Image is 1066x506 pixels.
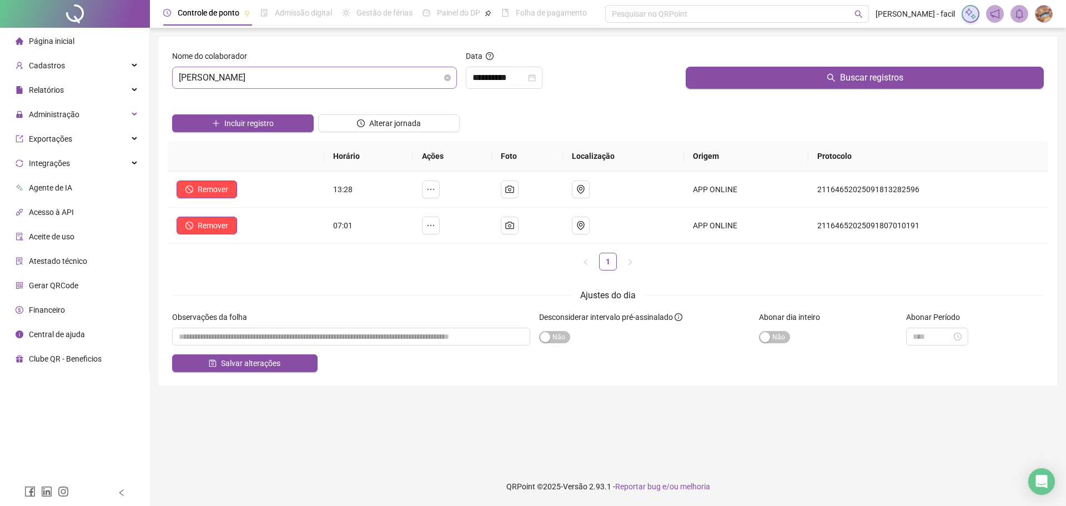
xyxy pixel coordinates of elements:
span: export [16,135,23,143]
button: left [577,253,595,270]
span: Folha de pagamento [516,8,587,17]
td: 21164652025091807010191 [808,208,1048,244]
span: info-circle [16,330,23,338]
th: Foto [492,141,563,172]
img: 50826 [1035,6,1052,22]
span: pushpin [485,10,491,17]
button: Remover [177,217,237,234]
span: file [16,86,23,94]
span: ellipsis [426,185,435,194]
span: Controle de ponto [178,8,239,17]
td: APP ONLINE [684,172,808,208]
label: Abonar dia inteiro [759,311,827,323]
span: Clube QR - Beneficios [29,354,102,363]
span: Alterar jornada [369,117,421,129]
button: Buscar registros [686,67,1044,89]
th: Horário [324,141,413,172]
a: 1 [600,253,616,270]
li: Próxima página [621,253,639,270]
span: Desconsiderar intervalo pré-assinalado [539,313,673,322]
label: Nome do colaborador [172,50,254,62]
span: api [16,208,23,216]
span: right [627,259,633,265]
span: Reportar bug e/ou melhoria [615,482,710,491]
span: environment [576,185,585,194]
span: Gerar QRCode [29,281,78,290]
span: Admissão digital [275,8,332,17]
span: Relatórios [29,86,64,94]
span: 13:28 [333,185,353,194]
span: file-done [260,9,268,17]
span: Central de ajuda [29,330,85,339]
span: Atestado técnico [29,257,87,265]
li: 1 [599,253,617,270]
span: instagram [58,486,69,497]
span: stop [185,186,193,193]
img: sparkle-icon.fc2bf0ac1784a2077858766a79e2daf3.svg [964,8,977,20]
span: Aceite de uso [29,232,74,241]
span: pushpin [244,10,250,17]
span: left [118,489,125,497]
span: Integrações [29,159,70,168]
span: Página inicial [29,37,74,46]
span: dollar [16,306,23,314]
span: sun [342,9,350,17]
span: clock-circle [163,9,171,17]
span: home [16,37,23,45]
span: lock [16,111,23,118]
span: facebook [24,486,36,497]
span: stop [185,222,193,229]
button: Alterar jornada [318,114,460,132]
span: gift [16,355,23,363]
span: Remover [198,183,228,196]
span: Exportações [29,134,72,143]
th: Localização [563,141,684,172]
span: Acesso à API [29,208,74,217]
span: linkedin [41,486,52,497]
span: Remover [198,219,228,232]
footer: QRPoint © 2025 - 2.93.1 - [150,467,1066,506]
span: left [582,259,589,265]
th: Origem [684,141,808,172]
span: search [854,10,863,18]
span: bell [1014,9,1024,19]
td: APP ONLINE [684,208,808,244]
span: environment [576,221,585,230]
span: camera [505,185,514,194]
span: close-circle [444,74,451,81]
a: Alterar jornada [318,120,460,129]
span: info-circle [675,313,682,321]
span: Salvar alterações [221,357,280,369]
span: Incluir registro [224,117,274,129]
span: qrcode [16,282,23,289]
span: notification [990,9,1000,19]
span: dashboard [423,9,430,17]
span: Versão [563,482,587,491]
span: audit [16,233,23,241]
span: Painel do DP [437,8,480,17]
td: 21164652025091813282596 [808,172,1048,208]
label: Observações da folha [172,311,254,323]
span: [PERSON_NAME] - facil [876,8,955,20]
span: JACQUELINE DE SOUZA [179,67,450,88]
li: Página anterior [577,253,595,270]
span: solution [16,257,23,265]
span: book [501,9,509,17]
span: save [209,359,217,367]
label: Abonar Período [906,311,967,323]
th: Ações [413,141,492,172]
span: search [827,73,836,82]
span: user-add [16,62,23,69]
button: right [621,253,639,270]
span: Gestão de férias [356,8,413,17]
span: Agente de IA [29,183,72,192]
button: Salvar alterações [172,354,318,372]
span: clock-circle [357,119,365,127]
span: question-circle [486,52,494,60]
span: Administração [29,110,79,119]
span: Financeiro [29,305,65,314]
button: Remover [177,181,237,198]
span: plus [212,119,220,127]
div: Open Intercom Messenger [1028,468,1055,495]
span: 07:01 [333,221,353,230]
